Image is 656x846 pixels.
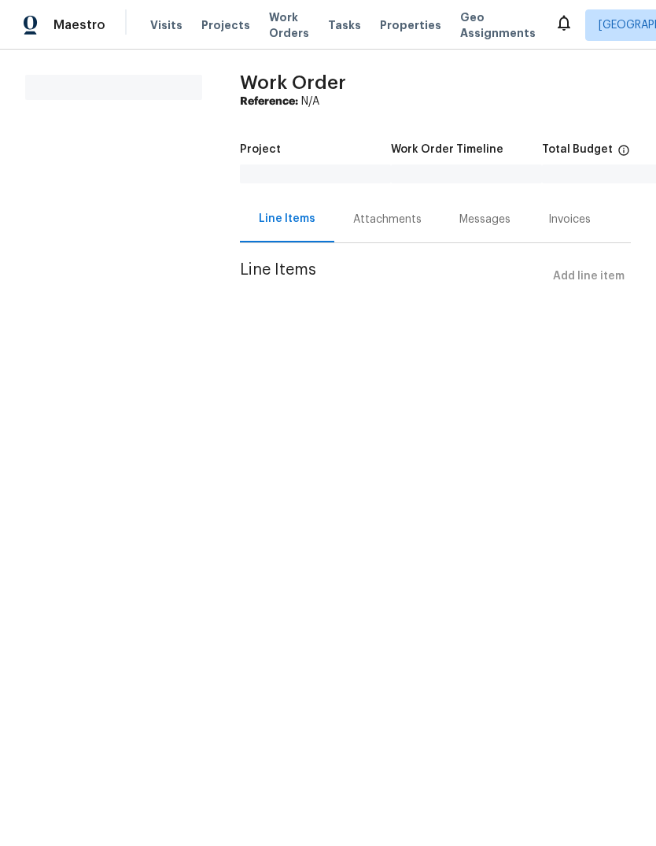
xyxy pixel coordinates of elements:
[548,212,591,227] div: Invoices
[269,9,309,41] span: Work Orders
[380,17,441,33] span: Properties
[240,73,346,92] span: Work Order
[240,262,547,291] span: Line Items
[460,9,536,41] span: Geo Assignments
[240,96,298,107] b: Reference:
[353,212,422,227] div: Attachments
[391,144,503,155] h5: Work Order Timeline
[53,17,105,33] span: Maestro
[459,212,510,227] div: Messages
[617,144,630,164] span: The total cost of line items that have been proposed by Opendoor. This sum includes line items th...
[328,20,361,31] span: Tasks
[259,211,315,227] div: Line Items
[240,94,631,109] div: N/A
[542,144,613,155] h5: Total Budget
[201,17,250,33] span: Projects
[150,17,182,33] span: Visits
[240,144,281,155] h5: Project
